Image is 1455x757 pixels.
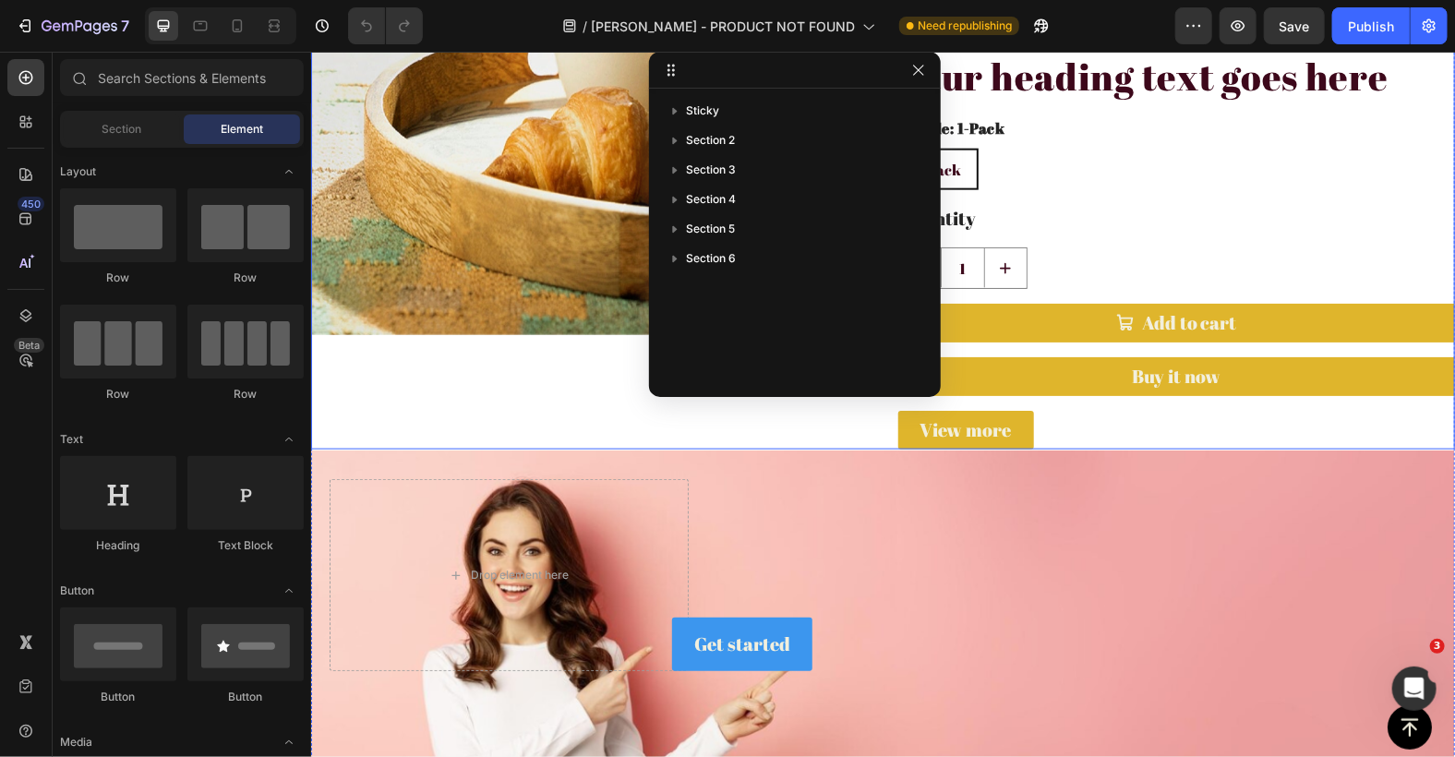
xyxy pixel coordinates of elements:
span: Need republishing [918,18,1012,34]
button: Publish [1332,7,1410,44]
button: 7 [7,7,138,44]
button: Get started [361,566,501,619]
div: Heading [60,537,176,554]
div: Buy it now [821,313,909,337]
span: Section 6 [686,249,736,268]
iframe: Design area [311,52,1455,757]
span: Section 4 [686,190,736,209]
span: Section 5 [686,220,735,238]
div: Publish [1348,17,1394,36]
div: Button [187,689,304,705]
input: quantity [630,197,674,236]
iframe: Intercom live chat [1392,667,1437,711]
div: View more [609,366,701,391]
span: Section 3 [686,161,736,179]
span: 3 [1430,639,1445,654]
span: Section [102,121,142,138]
span: Toggle open [274,425,304,454]
button: decrement [588,197,630,236]
span: 1-Pack [604,108,651,128]
span: Sticky [686,102,719,120]
span: Layout [60,163,96,180]
span: / [583,17,587,36]
div: Add to cart [831,259,926,283]
legend: Buddle: 1-Pack [587,64,696,90]
span: Toggle open [274,727,304,757]
div: Get started [383,581,479,605]
button: Add to cart [587,252,1145,291]
div: Row [60,270,176,286]
span: Toggle open [274,576,304,606]
span: Element [221,121,263,138]
div: Row [187,270,304,286]
button: Save [1264,7,1325,44]
button: Buy it now [587,306,1145,344]
span: Save [1280,18,1310,34]
span: Toggle open [274,157,304,186]
div: Beta [14,338,44,353]
div: Quantity [587,153,1145,181]
button: View more [587,359,723,398]
input: Search Sections & Elements [60,59,304,96]
span: Button [60,583,94,599]
div: Undo/Redo [348,7,423,44]
span: Section 2 [686,131,735,150]
div: Row [187,386,304,403]
div: Text Block [187,537,304,554]
span: [PERSON_NAME] - PRODUCT NOT FOUND [591,17,855,36]
button: increment [674,197,715,236]
span: Media [60,734,92,751]
p: 7 [121,15,129,37]
div: Drop element here [160,516,258,531]
div: Row [60,386,176,403]
span: Text [60,431,83,448]
div: 450 [18,197,44,211]
h2: Your heading text goes here [587,1,1145,49]
div: Button [60,689,176,705]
